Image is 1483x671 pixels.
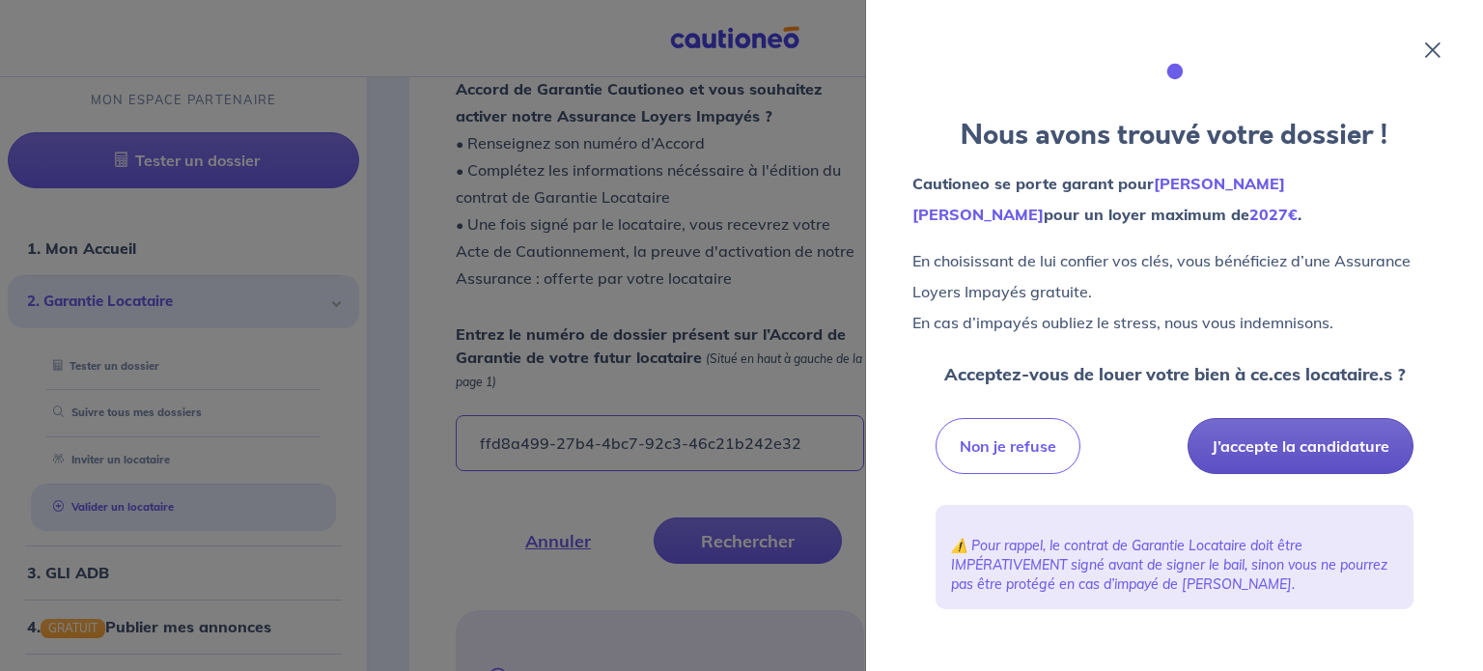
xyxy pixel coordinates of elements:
button: Non je refuse [936,418,1080,474]
button: J’accepte la candidature [1188,418,1413,474]
p: ⚠️ Pour rappel, le contrat de Garantie Locataire doit être IMPÉRATIVEMENT signé avant de signer l... [951,536,1398,594]
em: 2027€ [1249,205,1298,224]
strong: Cautioneo se porte garant pour pour un loyer maximum de . [912,174,1301,224]
strong: Acceptez-vous de louer votre bien à ce.ces locataire.s ? [944,363,1406,385]
strong: Nous avons trouvé votre dossier ! [961,116,1388,154]
p: En choisissant de lui confier vos clés, vous bénéficiez d’une Assurance Loyers Impayés gratuite. ... [912,245,1437,338]
img: illu_folder.svg [1136,33,1214,110]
